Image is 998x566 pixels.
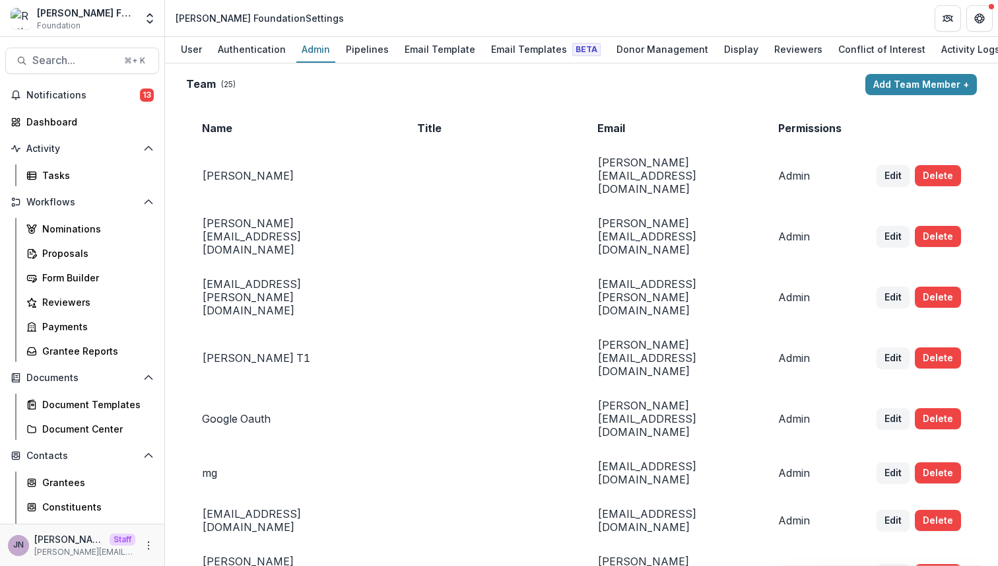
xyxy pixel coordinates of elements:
[186,388,401,449] td: Google Oauth
[141,5,159,32] button: Open entity switcher
[42,422,149,436] div: Document Center
[341,37,394,63] a: Pipelines
[5,111,159,133] a: Dashboard
[769,37,828,63] a: Reviewers
[877,462,910,483] button: Edit
[296,37,335,63] a: Admin
[833,37,931,63] a: Conflict of Interest
[42,320,149,334] div: Payments
[11,8,32,29] img: Ruthwick Foundation
[26,450,138,462] span: Contacts
[877,287,910,308] button: Edit
[26,90,140,101] span: Notifications
[762,145,861,206] td: Admin
[719,40,764,59] div: Display
[186,328,401,388] td: [PERSON_NAME] T1
[21,218,159,240] a: Nominations
[186,78,216,90] h2: Team
[42,500,149,514] div: Constituents
[21,520,159,542] a: Communications
[213,40,291,59] div: Authentication
[611,37,714,63] a: Donor Management
[296,40,335,59] div: Admin
[26,372,138,384] span: Documents
[572,43,601,56] span: Beta
[5,367,159,388] button: Open Documents
[21,242,159,264] a: Proposals
[21,340,159,362] a: Grantee Reports
[762,111,861,145] td: Permissions
[915,165,961,186] button: Delete
[42,344,149,358] div: Grantee Reports
[26,143,138,155] span: Activity
[915,408,961,429] button: Delete
[21,496,159,518] a: Constituents
[5,445,159,466] button: Open Contacts
[582,388,762,449] td: [PERSON_NAME][EMAIL_ADDRESS][DOMAIN_NAME]
[877,408,910,429] button: Edit
[915,287,961,308] button: Delete
[915,226,961,247] button: Delete
[486,37,606,63] a: Email Templates Beta
[915,462,961,483] button: Delete
[5,192,159,213] button: Open Workflows
[176,37,207,63] a: User
[719,37,764,63] a: Display
[582,111,762,145] td: Email
[32,54,116,67] span: Search...
[186,449,401,497] td: mg
[5,85,159,106] button: Notifications13
[935,5,961,32] button: Partners
[26,197,138,208] span: Workflows
[42,476,149,489] div: Grantees
[186,267,401,328] td: [EMAIL_ADDRESS][PERSON_NAME][DOMAIN_NAME]
[762,388,861,449] td: Admin
[582,449,762,497] td: [EMAIL_ADDRESS][DOMAIN_NAME]
[582,206,762,267] td: [PERSON_NAME][EMAIL_ADDRESS][DOMAIN_NAME]
[42,295,149,309] div: Reviewers
[915,510,961,531] button: Delete
[21,472,159,493] a: Grantees
[5,138,159,159] button: Open Activity
[42,222,149,236] div: Nominations
[21,316,159,337] a: Payments
[110,534,135,546] p: Staff
[141,538,156,553] button: More
[401,111,582,145] td: Title
[42,271,149,285] div: Form Builder
[37,6,135,20] div: [PERSON_NAME] Foundation
[21,267,159,289] a: Form Builder
[341,40,394,59] div: Pipelines
[186,206,401,267] td: [PERSON_NAME][EMAIL_ADDRESS][DOMAIN_NAME]
[176,40,207,59] div: User
[877,165,910,186] button: Edit
[865,74,977,95] button: Add Team Member +
[762,449,861,497] td: Admin
[186,145,401,206] td: [PERSON_NAME]
[877,347,910,369] button: Edit
[42,168,149,182] div: Tasks
[582,145,762,206] td: [PERSON_NAME][EMAIL_ADDRESS][DOMAIN_NAME]
[176,11,344,25] div: [PERSON_NAME] Foundation Settings
[121,53,148,68] div: ⌘ + K
[915,347,961,369] button: Delete
[762,267,861,328] td: Admin
[42,398,149,411] div: Document Templates
[21,394,159,415] a: Document Templates
[762,206,861,267] td: Admin
[34,532,104,546] p: [PERSON_NAME]
[221,79,236,90] p: ( 25 )
[13,541,24,549] div: Joyce N
[42,246,149,260] div: Proposals
[582,497,762,544] td: [EMAIL_ADDRESS][DOMAIN_NAME]
[877,226,910,247] button: Edit
[21,418,159,440] a: Document Center
[170,9,349,28] nav: breadcrumb
[213,37,291,63] a: Authentication
[769,40,828,59] div: Reviewers
[966,5,993,32] button: Get Help
[21,164,159,186] a: Tasks
[611,40,714,59] div: Donor Management
[877,510,910,531] button: Edit
[833,40,931,59] div: Conflict of Interest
